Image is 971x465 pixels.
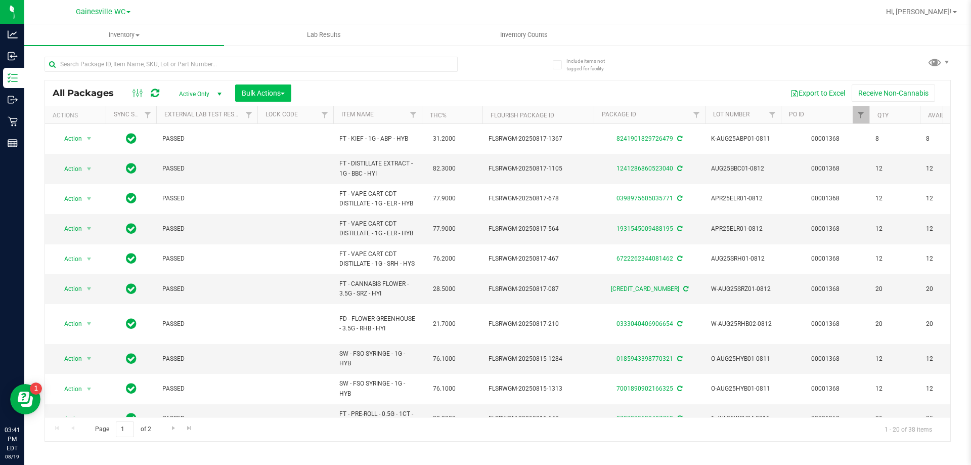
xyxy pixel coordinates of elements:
[616,415,673,422] a: 0707009632487763
[224,24,424,46] a: Lab Results
[928,112,958,119] a: Available
[55,132,82,146] span: Action
[688,106,705,123] a: Filter
[616,385,673,392] a: 7001890902166325
[114,111,153,118] a: Sync Status
[55,382,82,396] span: Action
[853,106,869,123] a: Filter
[162,134,251,144] span: PASSED
[875,319,914,329] span: 20
[164,111,244,118] a: External Lab Test Result
[126,161,137,176] span: In Sync
[489,164,588,174] span: FLSRWGM-20250817-1105
[489,224,588,234] span: FLSRWGM-20250817-564
[811,225,840,232] a: 00001368
[676,135,682,142] span: Sync from Compliance System
[242,89,285,97] span: Bulk Actions
[611,285,679,292] a: [CREDIT_CARD_NUMBER]
[811,385,840,392] a: 00001368
[339,349,416,368] span: SW - FSO SYRINGE - 1G - HYB
[5,426,20,453] p: 03:41 PM EDT
[55,282,82,296] span: Action
[162,254,251,264] span: PASSED
[926,224,964,234] span: 12
[8,73,18,83] inline-svg: Inventory
[489,254,588,264] span: FLSRWGM-20250817-467
[926,414,964,424] span: 25
[83,317,96,331] span: select
[162,194,251,203] span: PASSED
[339,379,416,398] span: SW - FSO SYRINGE - 1G - HYB
[852,84,935,102] button: Receive Non-Cannabis
[24,30,224,39] span: Inventory
[424,24,624,46] a: Inventory Counts
[926,134,964,144] span: 8
[875,254,914,264] span: 12
[428,382,461,396] span: 76.1000
[676,385,682,392] span: Sync from Compliance System
[489,354,588,364] span: FLSRWGM-20250815-1284
[616,355,673,362] a: 0185943398770321
[8,116,18,126] inline-svg: Retail
[875,414,914,424] span: 25
[811,135,840,142] a: 00001368
[8,138,18,148] inline-svg: Reports
[711,134,775,144] span: K-AUG25ABP01-0811
[430,112,447,119] a: THC%
[428,191,461,206] span: 77.9000
[811,285,840,292] a: 00001368
[676,225,682,232] span: Sync from Compliance System
[428,411,461,426] span: 22.2000
[339,134,416,144] span: FT - KIEF - 1G - ABP - HYB
[83,252,96,266] span: select
[83,412,96,426] span: select
[405,106,422,123] a: Filter
[616,165,673,172] a: 1241286860523040
[875,384,914,394] span: 12
[428,222,461,236] span: 77.9000
[811,415,840,422] a: 00001368
[53,88,124,99] span: All Packages
[616,225,673,232] a: 1931545009488195
[339,249,416,269] span: FT - VAPE CART CDT DISTILLATE - 1G - SRH - HYS
[126,251,137,266] span: In Sync
[682,285,688,292] span: Sync from Compliance System
[784,84,852,102] button: Export to Excel
[10,384,40,414] iframe: Resource center
[83,162,96,176] span: select
[162,224,251,234] span: PASSED
[55,412,82,426] span: Action
[55,162,82,176] span: Action
[886,8,952,16] span: Hi, [PERSON_NAME]!
[8,51,18,61] inline-svg: Inbound
[875,164,914,174] span: 12
[162,284,251,294] span: PASSED
[317,106,333,123] a: Filter
[428,251,461,266] span: 76.2000
[711,414,775,424] span: 1-JUL25WBV04-0811
[616,195,673,202] a: 0398975605035771
[339,219,416,238] span: FT - VAPE CART CDT DISTILLATE - 1G - ELR - HYB
[875,284,914,294] span: 20
[811,165,840,172] a: 00001368
[487,30,561,39] span: Inventory Counts
[76,8,125,16] span: Gainesville WC
[428,161,461,176] span: 82.3000
[875,134,914,144] span: 8
[241,106,257,123] a: Filter
[616,255,673,262] a: 6722262344081462
[711,284,775,294] span: W-AUG25SRZ01-0812
[676,415,682,422] span: Sync from Compliance System
[926,354,964,364] span: 12
[126,191,137,205] span: In Sync
[140,106,156,123] a: Filter
[875,354,914,364] span: 12
[811,195,840,202] a: 00001368
[55,317,82,331] span: Action
[926,254,964,264] span: 12
[83,382,96,396] span: select
[764,106,781,123] a: Filter
[30,383,42,395] iframe: Resource center unread badge
[126,317,137,331] span: In Sync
